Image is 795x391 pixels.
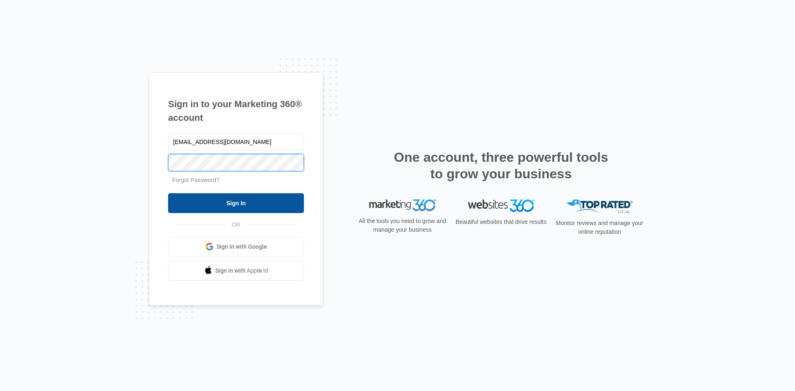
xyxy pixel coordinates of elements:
input: Sign In [168,193,304,213]
p: All the tools you need to grow and manage your business [356,217,449,234]
input: Email [168,133,304,151]
a: Sign in with Google [168,237,304,257]
span: Sign in with Google [217,242,267,251]
p: Beautiful websites that drive results [455,218,547,226]
img: Marketing 360 [369,199,436,211]
img: Websites 360 [468,199,534,211]
a: Forgot Password? [172,177,219,183]
span: Sign in with Apple Id [215,266,268,275]
h1: Sign in to your Marketing 360® account [168,97,304,125]
p: Monitor reviews and manage your online reputation [553,219,646,236]
h2: One account, three powerful tools to grow your business [391,149,611,182]
a: Sign in with Apple Id [168,261,304,281]
span: OR [226,221,246,229]
img: Top Rated Local [566,199,633,213]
